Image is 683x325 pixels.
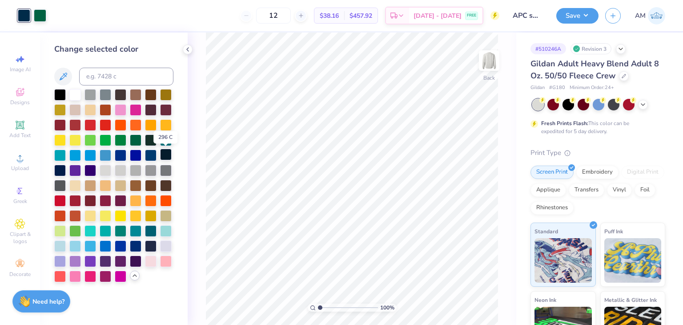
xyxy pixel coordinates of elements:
[534,227,558,236] span: Standard
[530,58,659,81] span: Gildan Adult Heavy Blend Adult 8 Oz. 50/50 Fleece Crew
[530,43,566,54] div: # 510246A
[530,148,665,158] div: Print Type
[320,11,339,20] span: $38.16
[604,238,662,283] img: Puff Ink
[604,295,657,305] span: Metallic & Glitter Ink
[635,7,665,24] a: AM
[11,165,29,172] span: Upload
[483,74,495,82] div: Back
[530,201,574,215] div: Rhinestones
[635,11,646,21] span: AM
[480,52,498,69] img: Back
[530,166,574,179] div: Screen Print
[256,8,291,24] input: – –
[556,8,599,24] button: Save
[153,131,177,143] div: 296 C
[350,11,372,20] span: $457.92
[9,271,31,278] span: Decorate
[569,183,604,197] div: Transfers
[635,183,655,197] div: Foil
[32,297,64,306] strong: Need help?
[541,120,588,127] strong: Fresh Prints Flash:
[607,183,632,197] div: Vinyl
[4,231,36,245] span: Clipart & logos
[13,198,27,205] span: Greek
[10,99,30,106] span: Designs
[380,304,394,312] span: 100 %
[467,12,476,19] span: FREE
[534,295,556,305] span: Neon Ink
[570,84,614,92] span: Minimum Order: 24 +
[549,84,565,92] span: # G180
[9,132,31,139] span: Add Text
[506,7,550,24] input: Untitled Design
[530,183,566,197] div: Applique
[54,43,173,55] div: Change selected color
[604,227,623,236] span: Puff Ink
[621,166,664,179] div: Digital Print
[414,11,462,20] span: [DATE] - [DATE]
[534,238,592,283] img: Standard
[530,84,545,92] span: Gildan
[541,119,651,135] div: This color can be expedited for 5 day delivery.
[648,7,665,24] img: Abhinav Mohan
[79,68,173,85] input: e.g. 7428 c
[10,66,31,73] span: Image AI
[571,43,611,54] div: Revision 3
[576,166,619,179] div: Embroidery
